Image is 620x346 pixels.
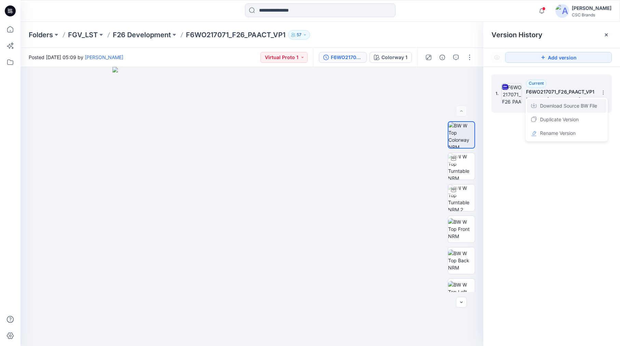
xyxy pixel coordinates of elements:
img: BW W Top Colorway NRM [448,122,474,148]
a: F26 Development [113,30,171,40]
img: BW W Top Turntable NRM 2 [448,184,475,211]
div: [PERSON_NAME] [572,4,611,12]
button: Close [604,32,609,38]
img: BW W Top Left NRM [448,281,475,303]
h5: F6WO217071_F26_PAACT_VP1 [526,88,594,96]
p: 57 [297,31,301,39]
a: FGV_LST [68,30,98,40]
a: Folders [29,30,53,40]
span: 1. [496,91,499,97]
button: Colorway 1 [369,52,412,63]
img: BW W Top Back NRM [448,250,475,271]
img: avatar [555,4,569,18]
span: Current [529,81,544,86]
a: [PERSON_NAME] [85,54,123,60]
div: Colorway 1 [381,54,407,61]
img: BW W Top Front NRM [448,218,475,240]
span: Rename Version [540,129,576,137]
span: Posted [DATE] 05:09 by [29,54,123,61]
button: F6WO217071_F26_PAACT_VP1 [319,52,367,63]
span: Version History [491,31,542,39]
div: CSC Brands [572,12,611,17]
span: Posted by: Joseph Zhang [526,96,594,103]
img: BW W Top Turntable NRM [448,153,475,180]
p: F6WO217071_F26_PAACT_VP1 [186,30,285,40]
div: F6WO217071_F26_PAACT_VP1 [331,54,362,61]
img: F6WO217071_F26_PAACT_VP1 [501,83,522,104]
button: Show Hidden Versions [491,52,502,63]
button: 57 [288,30,310,40]
img: eyJhbGciOiJIUzI1NiIsImtpZCI6IjAiLCJzbHQiOiJzZXMiLCJ0eXAiOiJKV1QifQ.eyJkYXRhIjp7InR5cGUiOiJzdG9yYW... [112,67,392,346]
span: Download Source BW File [540,102,597,110]
button: Details [437,52,448,63]
span: Duplicate Version [540,115,579,124]
button: Add version [505,52,612,63]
